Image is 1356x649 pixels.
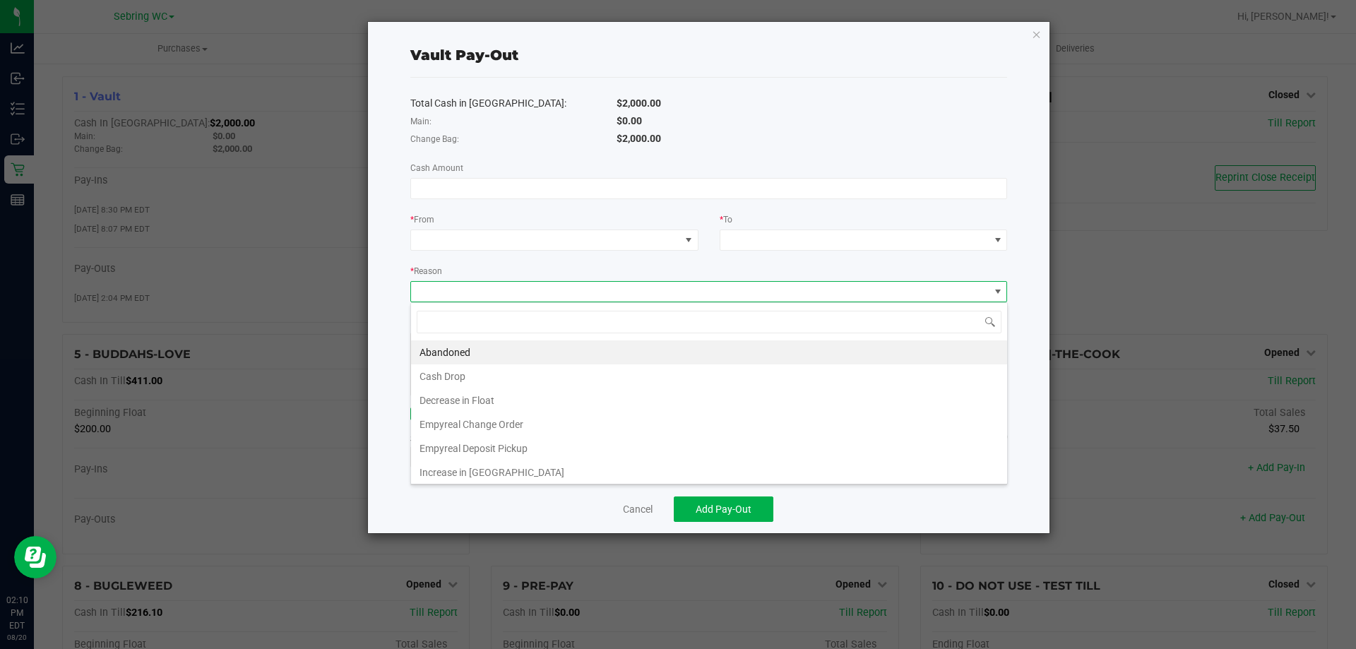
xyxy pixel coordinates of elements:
[411,388,1007,412] li: Decrease in Float
[617,115,642,126] span: $0.00
[623,502,653,517] a: Cancel
[410,163,463,173] span: Cash Amount
[14,536,56,578] iframe: Resource center
[411,340,1007,364] li: Abandoned
[411,364,1007,388] li: Cash Drop
[410,134,459,144] span: Change Bag:
[410,44,518,66] div: Vault Pay-Out
[720,213,732,226] label: To
[411,436,1007,460] li: Empyreal Deposit Pickup
[411,460,1007,484] li: Increase in [GEOGRAPHIC_DATA]
[617,133,661,144] span: $2,000.00
[410,117,432,126] span: Main:
[410,265,442,278] label: Reason
[696,504,751,515] span: Add Pay-Out
[411,412,1007,436] li: Empyreal Change Order
[674,496,773,522] button: Add Pay-Out
[410,97,566,109] span: Total Cash in [GEOGRAPHIC_DATA]:
[617,97,661,109] span: $2,000.00
[410,213,434,226] label: From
